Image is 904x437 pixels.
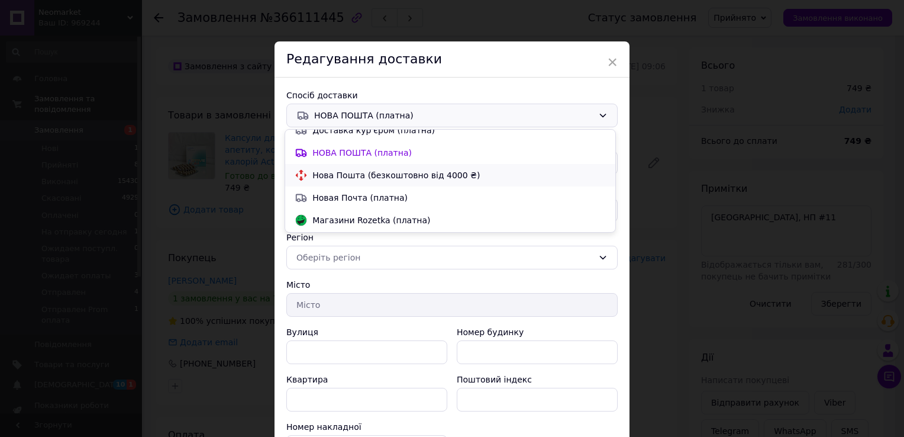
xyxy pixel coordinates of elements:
[457,327,524,337] label: Номер будинку
[312,169,606,181] span: Нова Пошта (безкоштовно від 4000 ₴)
[312,214,606,226] span: Магазини Rozetka (платна)
[286,293,618,317] input: Місто
[286,327,318,337] label: Вулиця
[286,232,618,243] div: Регіон
[312,147,606,159] span: НОВА ПОШТА (платна)
[286,279,618,291] div: Місто
[314,109,593,122] span: НОВА ПОШТА (платна)
[312,124,606,136] span: Доставка кур'єром (платна)
[275,41,629,78] div: Редагування доставки
[286,375,328,384] label: Квартира
[312,192,606,204] span: Новая Почта (платна)
[457,375,532,384] label: Поштовий індекс
[286,422,361,432] label: Номер накладної
[296,251,593,264] div: Оберіть регіон
[607,52,618,72] span: ×
[286,89,618,101] div: Спосіб доставки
